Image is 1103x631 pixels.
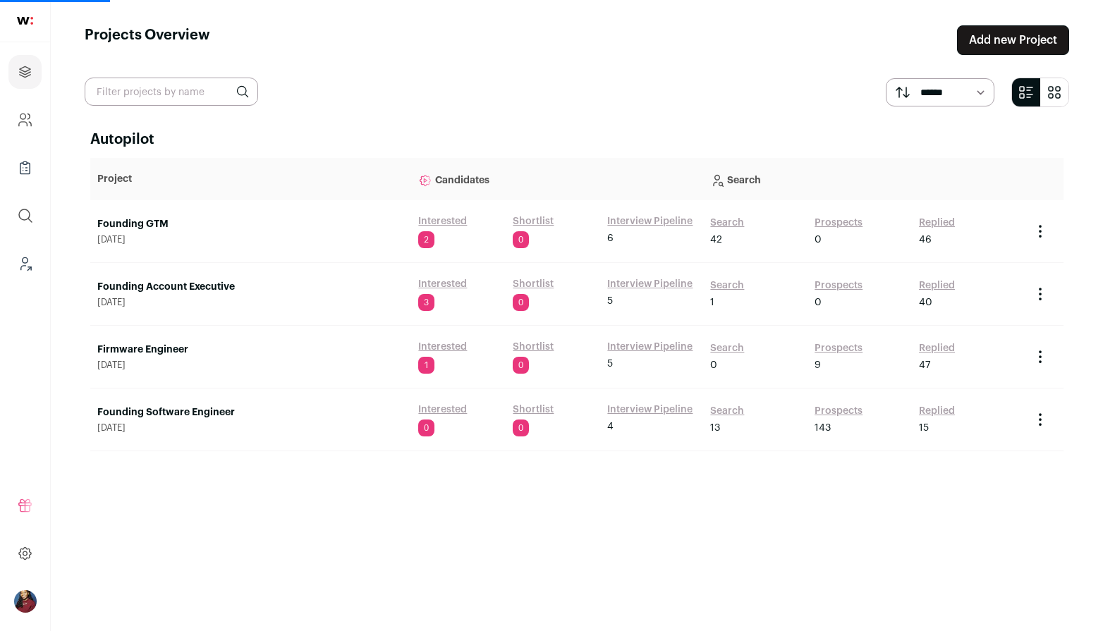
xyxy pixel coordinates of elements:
[815,358,821,372] span: 9
[919,404,955,418] a: Replied
[815,216,863,230] a: Prospects
[513,277,554,291] a: Shortlist
[17,17,33,25] img: wellfound-shorthand-0d5821cbd27db2630d0214b213865d53afaa358527fdda9d0ea32b1df1b89c2c.svg
[710,358,717,372] span: 0
[919,216,955,230] a: Replied
[919,295,932,310] span: 40
[710,341,744,355] a: Search
[8,247,42,281] a: Leads (Backoffice)
[919,341,955,355] a: Replied
[513,214,554,228] a: Shortlist
[85,78,258,106] input: Filter projects by name
[14,590,37,613] img: 10010497-medium_jpg
[418,277,467,291] a: Interested
[607,214,693,228] a: Interview Pipeline
[8,55,42,89] a: Projects
[418,165,696,193] p: Candidates
[710,404,744,418] a: Search
[815,421,831,435] span: 143
[607,294,613,308] span: 5
[513,419,529,436] span: 0
[1032,223,1049,240] button: Project Actions
[97,360,404,371] span: [DATE]
[607,357,613,371] span: 5
[710,233,722,247] span: 42
[513,340,554,354] a: Shortlist
[97,422,404,434] span: [DATE]
[97,280,404,294] a: Founding Account Executive
[710,295,714,310] span: 1
[513,294,529,311] span: 0
[97,343,404,357] a: Firmware Engineer
[85,25,210,55] h1: Projects Overview
[513,357,529,374] span: 0
[418,357,434,374] span: 1
[607,277,693,291] a: Interview Pipeline
[919,233,932,247] span: 46
[513,231,529,248] span: 0
[8,151,42,185] a: Company Lists
[815,233,822,247] span: 0
[14,590,37,613] button: Open dropdown
[815,278,863,293] a: Prospects
[418,419,434,436] span: 0
[710,165,1017,193] p: Search
[8,103,42,137] a: Company and ATS Settings
[418,294,434,311] span: 3
[90,130,1064,149] h2: Autopilot
[607,403,693,417] a: Interview Pipeline
[919,358,930,372] span: 47
[710,421,720,435] span: 13
[97,172,404,186] p: Project
[1032,348,1049,365] button: Project Actions
[607,419,614,434] span: 4
[607,231,614,245] span: 6
[815,295,822,310] span: 0
[418,231,434,248] span: 2
[418,403,467,417] a: Interested
[919,421,929,435] span: 15
[97,297,404,308] span: [DATE]
[418,340,467,354] a: Interested
[513,403,554,417] a: Shortlist
[1032,411,1049,428] button: Project Actions
[97,234,404,245] span: [DATE]
[97,405,404,419] a: Founding Software Engineer
[919,278,955,293] a: Replied
[957,25,1069,55] a: Add new Project
[1032,286,1049,302] button: Project Actions
[97,217,404,231] a: Founding GTM
[815,341,863,355] a: Prospects
[815,404,863,418] a: Prospects
[710,216,744,230] a: Search
[607,340,693,354] a: Interview Pipeline
[418,214,467,228] a: Interested
[710,278,744,293] a: Search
